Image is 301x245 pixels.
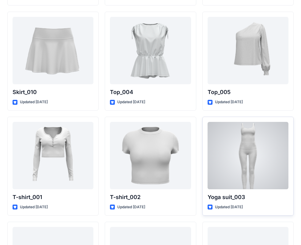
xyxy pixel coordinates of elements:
[215,204,243,210] p: Updated [DATE]
[13,122,93,189] a: T-shirt_001
[13,17,93,84] a: Skirt_010
[110,88,191,96] p: Top_004
[20,204,48,210] p: Updated [DATE]
[208,88,288,96] p: Top_005
[117,99,145,105] p: Updated [DATE]
[110,122,191,189] a: T-shirt_002
[117,204,145,210] p: Updated [DATE]
[215,99,243,105] p: Updated [DATE]
[208,193,288,202] p: Yoga suit_003
[20,99,48,105] p: Updated [DATE]
[110,17,191,84] a: Top_004
[110,193,191,202] p: T-shirt_002
[13,193,93,202] p: T-shirt_001
[208,122,288,189] a: Yoga suit_003
[208,17,288,84] a: Top_005
[13,88,93,96] p: Skirt_010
